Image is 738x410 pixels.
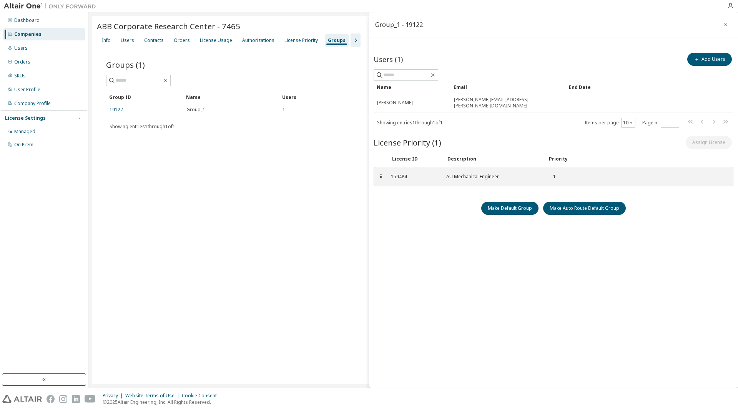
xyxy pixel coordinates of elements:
[569,100,571,106] span: -
[642,118,679,128] span: Page n.
[2,395,42,403] img: altair_logo.svg
[110,107,123,113] a: 19122
[377,100,413,106] span: [PERSON_NAME]
[242,37,274,44] div: Authorizations
[283,107,285,113] span: 1
[186,107,205,113] span: Group_1
[377,81,447,93] div: Name
[447,156,540,162] div: Description
[109,91,180,103] div: Group ID
[14,31,42,37] div: Companies
[14,73,26,79] div: SKUs
[4,2,100,10] img: Altair One
[121,37,134,44] div: Users
[328,37,346,44] div: Groups
[14,142,33,148] div: On Prem
[72,395,80,403] img: linkedin.svg
[174,37,190,44] div: Orders
[144,37,164,44] div: Contacts
[446,174,539,180] div: AU Mechanical Engineer
[379,174,383,180] div: ⠿
[543,202,626,215] button: Make Auto Route Default Group
[548,174,556,180] div: 1
[284,37,318,44] div: License Priority
[375,22,423,28] div: Group_1 - 19122
[59,395,67,403] img: instagram.svg
[391,174,437,180] div: 159484
[85,395,96,403] img: youtube.svg
[623,120,633,126] button: 10
[102,37,111,44] div: Info
[481,202,539,215] button: Make Default Group
[377,119,443,126] span: Showing entries 1 through 1 of 1
[47,395,55,403] img: facebook.svg
[454,81,563,93] div: Email
[549,156,568,162] div: Priority
[686,136,732,149] button: Assign License
[5,115,46,121] div: License Settings
[14,59,30,65] div: Orders
[14,17,40,23] div: Dashboard
[454,97,562,109] span: [PERSON_NAME][EMAIL_ADDRESS][PERSON_NAME][DOMAIN_NAME]
[182,393,221,399] div: Cookie Consent
[103,393,125,399] div: Privacy
[97,21,240,32] span: ABB Corporate Research Center - 7465
[282,91,699,103] div: Users
[14,87,40,93] div: User Profile
[186,91,276,103] div: Name
[374,137,441,148] span: License Priority (1)
[569,81,712,93] div: End Date
[585,118,635,128] span: Items per page
[200,37,232,44] div: License Usage
[14,100,51,107] div: Company Profile
[14,45,28,51] div: Users
[125,393,182,399] div: Website Terms of Use
[110,123,175,130] span: Showing entries 1 through 1 of 1
[374,55,403,64] span: Users (1)
[14,129,35,135] div: Managed
[103,399,221,405] p: © 2025 Altair Engineering, Inc. All Rights Reserved.
[392,156,438,162] div: License ID
[106,59,145,70] span: Groups (1)
[687,53,732,66] button: Add Users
